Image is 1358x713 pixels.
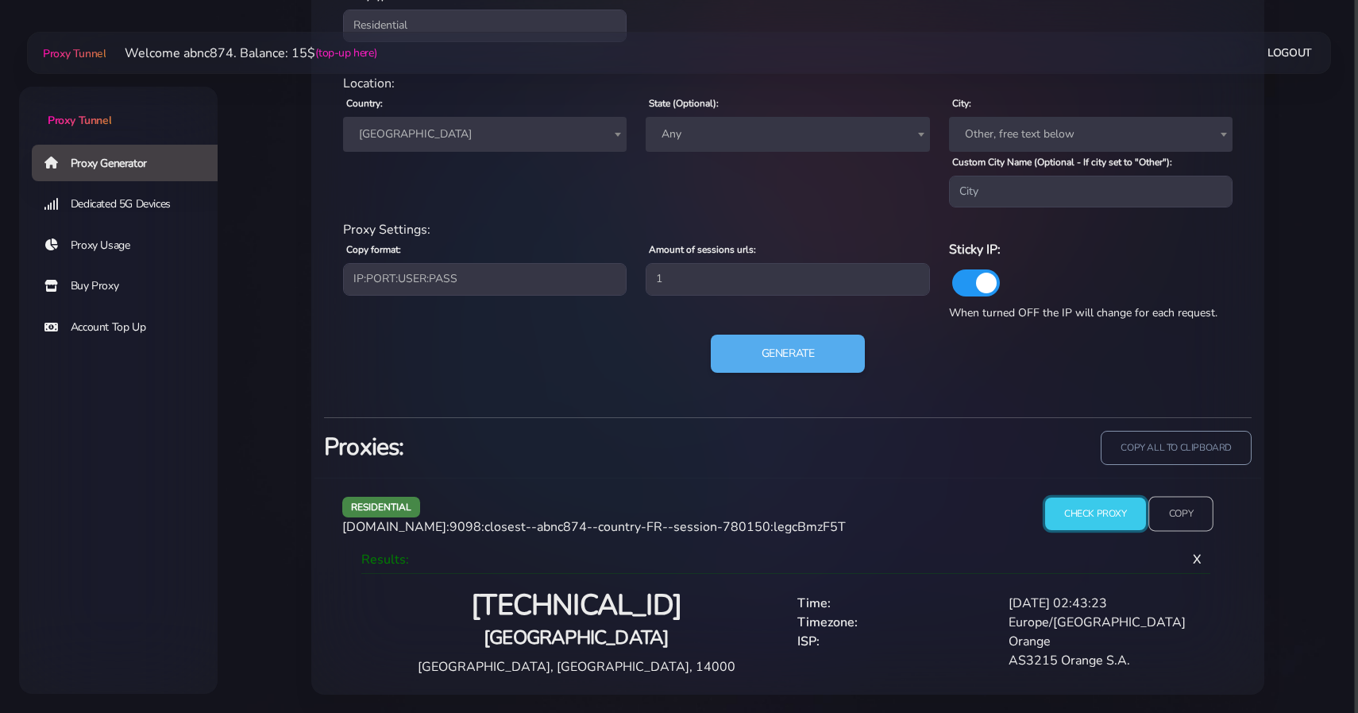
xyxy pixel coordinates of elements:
[346,242,401,257] label: Copy format:
[711,335,866,373] button: Generate
[19,87,218,129] a: Proxy Tunnel
[106,44,376,63] li: Welcome abnc874. Balance: 15$
[374,587,778,625] h2: [TECHNICAL_ID]
[315,45,376,61] a: (top-up here)
[32,145,230,181] a: Proxy Generator
[1281,636,1338,693] iframe: Webchat Widget
[655,123,920,145] span: Any
[1180,538,1214,581] span: X
[949,305,1217,320] span: When turned OFF the IP will change for each request.
[1101,431,1252,465] input: copy all to clipboard
[374,625,778,651] h4: [GEOGRAPHIC_DATA]
[32,186,230,223] a: Dedicated 5G Devices
[959,123,1223,145] span: Other, free text below
[40,41,106,66] a: Proxy Tunnel
[949,117,1233,152] span: Other, free text below
[999,594,1210,613] div: [DATE] 02:43:23
[1148,497,1213,532] input: Copy
[999,613,1210,632] div: Europe/[GEOGRAPHIC_DATA]
[324,431,778,463] h3: Proxies:
[949,239,1233,260] h6: Sticky IP:
[342,518,846,536] span: [DOMAIN_NAME]:9098:closest--abnc874--country-FR--session-780150:legcBmzF5T
[649,96,719,110] label: State (Optional):
[788,594,999,613] div: Time:
[346,96,383,110] label: Country:
[32,309,230,346] a: Account Top Up
[43,46,106,61] span: Proxy Tunnel
[334,74,1242,93] div: Location:
[353,123,617,145] span: France
[334,220,1242,239] div: Proxy Settings:
[1045,498,1146,530] input: Check Proxy
[999,651,1210,670] div: AS3215 Orange S.A.
[952,96,971,110] label: City:
[646,117,929,152] span: Any
[788,613,999,632] div: Timezone:
[418,658,735,676] span: [GEOGRAPHIC_DATA], [GEOGRAPHIC_DATA], 14000
[949,176,1233,207] input: City
[952,155,1172,169] label: Custom City Name (Optional - If city set to "Other"):
[999,632,1210,651] div: Orange
[361,551,409,568] span: Results:
[649,242,756,257] label: Amount of sessions urls:
[1267,38,1312,68] a: Logout
[48,113,111,128] span: Proxy Tunnel
[342,497,420,517] span: residential
[32,268,230,304] a: Buy Proxy
[32,227,230,264] a: Proxy Usage
[343,117,627,152] span: France
[788,632,999,651] div: ISP:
